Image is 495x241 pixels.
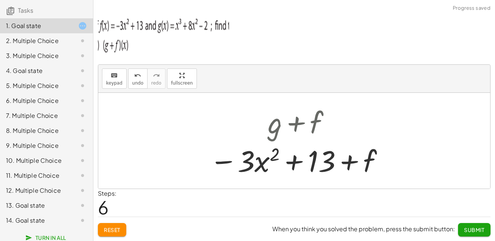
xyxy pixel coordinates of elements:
[167,68,197,89] button: fullscreen
[78,111,87,120] i: Task not started.
[6,111,66,120] div: 7. Multiple Choice
[272,225,455,233] span: When you think you solved the problem, press the submit button:
[78,186,87,195] i: Task not started.
[18,6,33,14] span: Tasks
[102,68,127,89] button: keyboardkeypad
[78,156,87,165] i: Task not started.
[171,80,193,86] span: fullscreen
[111,71,118,80] i: keyboard
[78,126,87,135] i: Task not started.
[6,66,66,75] div: 4. Goal state
[98,223,126,237] button: Reset
[453,4,491,12] span: Progress saved
[78,51,87,60] i: Task not started.
[6,51,66,60] div: 3. Multiple Choice
[78,201,87,210] i: Task not started.
[134,71,141,80] i: undo
[27,234,66,241] span: Turn In All
[6,126,66,135] div: 8. Multiple Choice
[132,80,143,86] span: undo
[6,96,66,105] div: 6. Multiple Choice
[78,141,87,150] i: Task not started.
[78,171,87,180] i: Task not started.
[78,36,87,45] i: Task not started.
[128,68,148,89] button: undoundo
[98,11,229,56] img: 0912d1d0bb122bf820112a47fb2014cd0649bff43fc109eadffc21f6a751f95a.png
[6,156,66,165] div: 10. Multiple Choice
[151,80,161,86] span: redo
[78,216,87,225] i: Task not started.
[6,201,66,210] div: 13. Goal state
[104,226,120,233] span: Reset
[78,96,87,105] i: Task not started.
[147,68,165,89] button: redoredo
[6,36,66,45] div: 2. Multiple Choice
[6,171,66,180] div: 11. Multiple Choice
[106,80,123,86] span: keypad
[458,223,491,237] button: Submit
[78,81,87,90] i: Task not started.
[6,216,66,225] div: 14. Goal state
[78,21,87,30] i: Task started.
[153,71,160,80] i: redo
[6,21,66,30] div: 1. Goal state
[98,196,109,219] span: 6
[78,66,87,75] i: Task not started.
[464,226,485,233] span: Submit
[98,189,117,197] label: Steps:
[6,186,66,195] div: 12. Multiple Choice
[6,141,66,150] div: 9. Multiple Choice
[6,81,66,90] div: 5. Multiple Choice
